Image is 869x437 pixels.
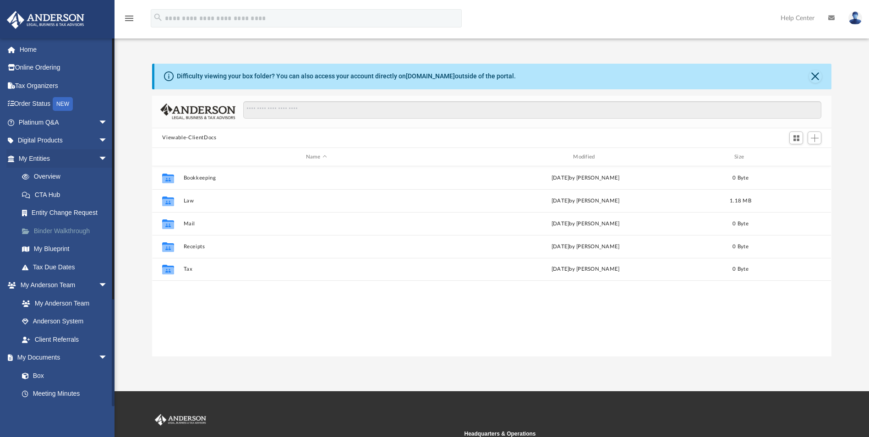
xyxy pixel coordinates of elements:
span: 0 Byte [733,221,749,226]
span: arrow_drop_down [98,131,117,150]
a: Anderson System [13,312,117,331]
a: Tax Organizers [6,76,121,95]
span: arrow_drop_down [98,276,117,295]
a: Meeting Minutes [13,385,117,403]
span: arrow_drop_down [98,349,117,367]
span: 0 Byte [733,175,749,180]
a: Client Referrals [13,330,117,349]
a: Box [13,366,112,385]
i: menu [124,13,135,24]
button: Law [184,198,449,204]
span: 0 Byte [733,244,749,249]
a: [DOMAIN_NAME] [406,72,455,80]
div: id [763,153,827,161]
input: Search files and folders [243,101,821,119]
span: arrow_drop_down [98,113,117,132]
a: My Anderson Team [13,294,112,312]
a: Tax Due Dates [13,258,121,276]
div: NEW [53,97,73,111]
button: Add [808,131,821,144]
span: 0 Byte [733,267,749,272]
span: 1.18 MB [730,198,751,203]
img: User Pic [848,11,862,25]
a: Online Ordering [6,59,121,77]
div: Modified [453,153,718,161]
img: Anderson Advisors Platinum Portal [4,11,87,29]
a: Home [6,40,121,59]
a: CTA Hub [13,186,121,204]
a: Forms Library [13,403,112,421]
img: Anderson Advisors Platinum Portal [153,414,208,426]
div: [DATE] by [PERSON_NAME] [453,220,718,228]
button: Mail [184,221,449,227]
a: menu [124,17,135,24]
a: My Anderson Teamarrow_drop_down [6,276,117,295]
div: Difficulty viewing your box folder? You can also access your account directly on outside of the p... [177,71,516,81]
div: [DATE] by [PERSON_NAME] [453,174,718,182]
a: Overview [13,168,121,186]
button: Bookkeeping [184,175,449,181]
i: search [153,12,163,22]
button: Receipts [184,244,449,250]
a: My Blueprint [13,240,117,258]
button: Viewable-ClientDocs [162,134,216,142]
a: Entity Change Request [13,204,121,222]
div: Name [183,153,449,161]
div: [DATE] by [PERSON_NAME] [453,243,718,251]
div: id [156,153,179,161]
a: Order StatusNEW [6,95,121,114]
span: arrow_drop_down [98,149,117,168]
div: grid [152,166,831,356]
a: My Entitiesarrow_drop_down [6,149,121,168]
a: Platinum Q&Aarrow_drop_down [6,113,121,131]
div: Size [722,153,759,161]
button: Close [809,70,822,83]
a: My Documentsarrow_drop_down [6,349,117,367]
a: Digital Productsarrow_drop_down [6,131,121,150]
button: Tax [184,267,449,273]
div: [DATE] by [PERSON_NAME] [453,197,718,205]
div: [DATE] by [PERSON_NAME] [453,266,718,274]
button: Switch to Grid View [789,131,803,144]
a: Binder Walkthrough [13,222,121,240]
